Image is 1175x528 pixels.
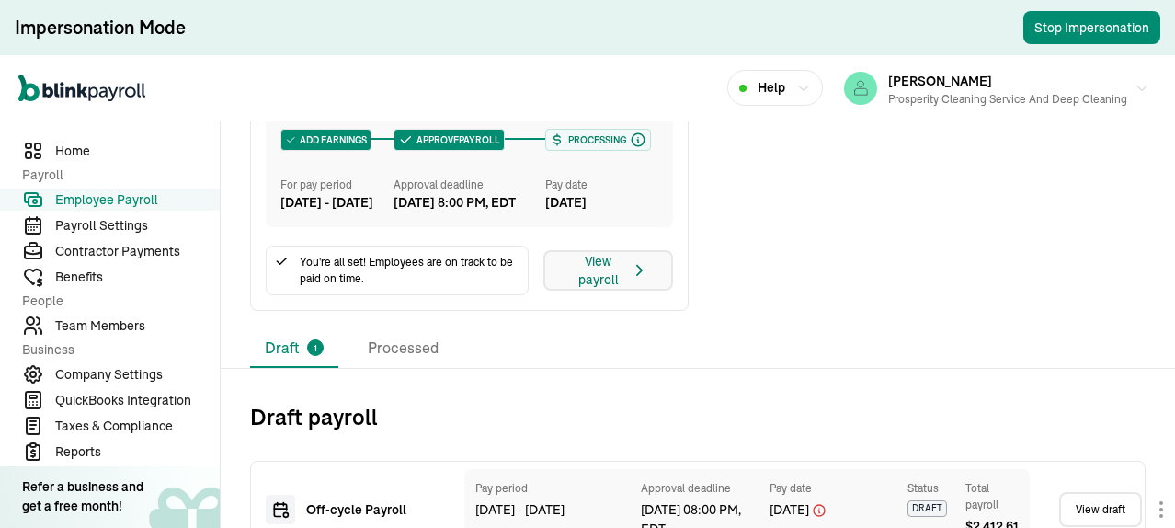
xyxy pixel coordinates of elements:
h2: Draft payroll [250,402,1146,431]
div: [DATE] 8:00 PM, EDT [394,193,516,212]
a: View draft [1059,492,1142,527]
span: [PERSON_NAME] [888,73,992,89]
button: View payroll [543,250,673,291]
span: Benefits [55,268,220,287]
span: Help [758,78,785,98]
div: Approval deadline [394,177,537,193]
div: Refer a business and get a free month! [22,477,143,516]
div: Impersonation Mode [15,15,186,40]
div: Approval deadline [641,480,751,497]
span: APPROVE PAYROLL [413,133,500,147]
div: [DATE] [545,193,658,212]
div: Chat Widget [1083,440,1175,528]
div: Pay date [770,480,889,497]
span: Payroll Settings [55,216,220,235]
div: ADD EARNINGS [281,130,371,150]
div: [DATE] - [DATE] [475,500,622,520]
nav: Global [18,62,145,115]
span: DRAFT [907,500,947,517]
iframe: To enrich screen reader interactions, please activate Accessibility in Grammarly extension settings [1083,440,1175,528]
span: Taxes & Compliance [55,417,220,436]
span: Reports [55,442,220,462]
span: Payroll [22,166,209,185]
div: Prosperity Cleaning Service and Deep Cleaning [888,91,1127,108]
span: Employee Payroll [55,190,220,210]
li: Draft [250,329,338,368]
button: Stop Impersonation [1023,11,1160,44]
span: Business [22,340,209,360]
div: View payroll [567,252,649,289]
span: 1 [314,341,317,355]
span: Home [55,142,220,161]
div: [DATE] [770,500,889,520]
span: Team Members [55,316,220,336]
div: Total payroll [965,480,1019,513]
button: [PERSON_NAME]Prosperity Cleaning Service and Deep Cleaning [837,65,1157,111]
div: Off‑cycle Payroll [306,500,435,520]
span: Contractor Payments [55,242,220,261]
div: Pay date [545,177,658,193]
span: QuickBooks Integration [55,391,220,410]
span: Processing [565,133,626,147]
span: People [22,292,209,311]
button: Help [727,70,823,106]
div: For pay period [280,177,394,193]
div: Status [907,480,947,497]
li: Processed [353,329,453,368]
span: You're all set! Employees are on track to be paid on time. [300,254,520,287]
div: [DATE] - [DATE] [280,193,394,212]
div: Pay period [475,480,622,497]
span: Company Settings [55,365,220,385]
